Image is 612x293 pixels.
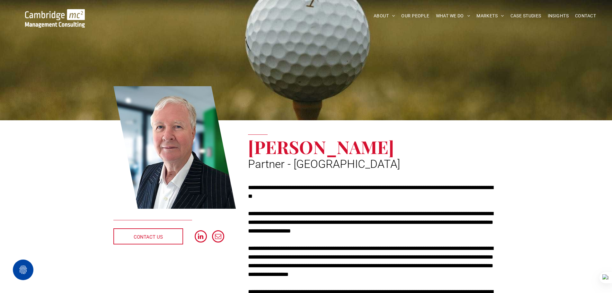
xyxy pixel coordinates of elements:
a: Your Business Transformed | Cambridge Management Consulting [25,10,85,17]
a: WHAT WE DO [433,11,474,21]
a: INSIGHTS [545,11,572,21]
span: [PERSON_NAME] [248,135,394,159]
span: CONTACT US [134,229,163,245]
a: CASE STUDIES [507,11,545,21]
a: linkedin [195,230,207,244]
a: ABOUT [370,11,398,21]
a: OUR PEOPLE [398,11,432,21]
img: Go to Homepage [25,9,85,28]
a: email [212,230,224,244]
a: CONTACT [572,11,599,21]
a: MARKETS [473,11,507,21]
a: Andrew Kinnear | Partner - Africa | Cambridge Management Consulting [113,85,236,210]
a: CONTACT US [113,228,183,244]
span: Partner - [GEOGRAPHIC_DATA] [248,158,400,171]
